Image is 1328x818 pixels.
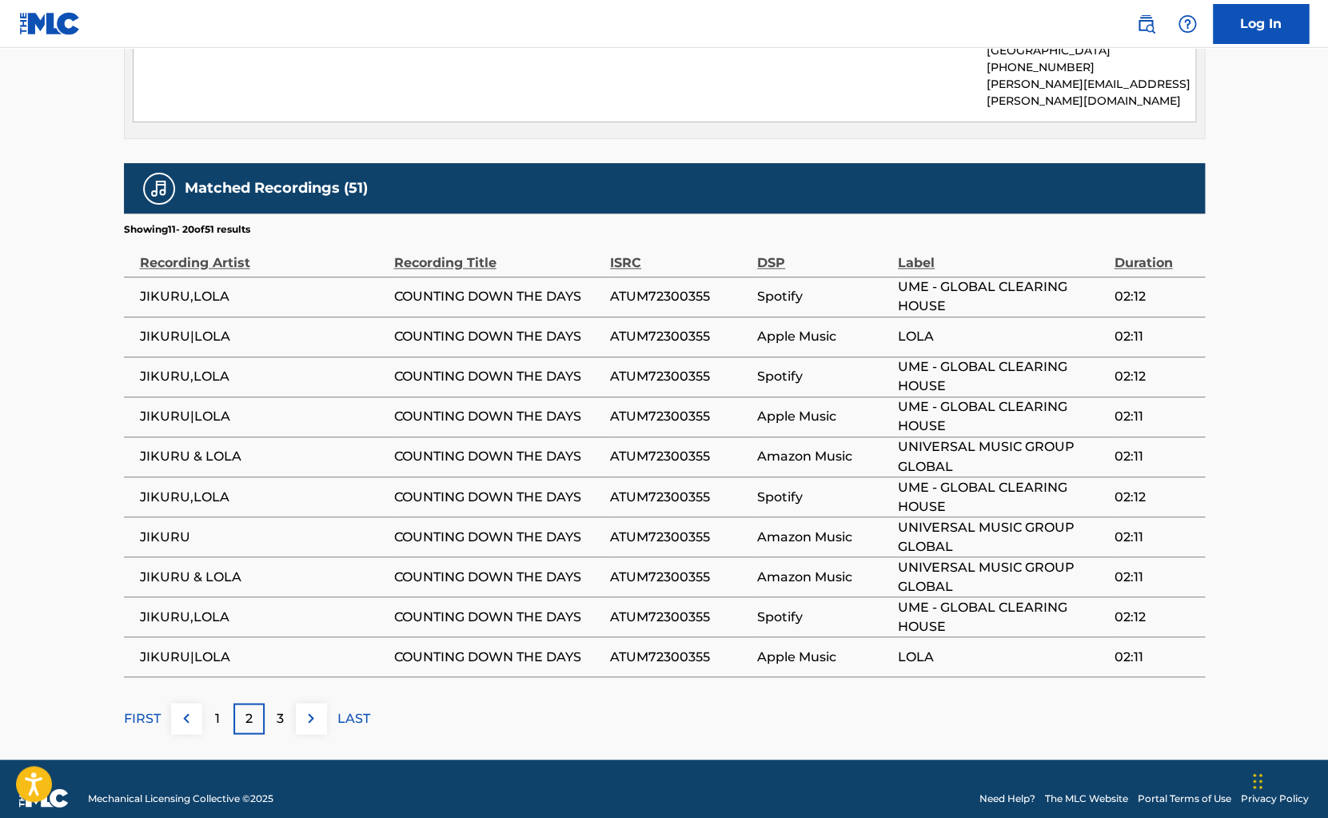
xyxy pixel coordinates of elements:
p: [PERSON_NAME][EMAIL_ADDRESS][PERSON_NAME][DOMAIN_NAME] [986,76,1194,110]
img: search [1136,14,1155,34]
span: COUNTING DOWN THE DAYS [394,287,602,306]
span: UME - GLOBAL CLEARING HOUSE [898,477,1106,516]
div: Duration [1114,237,1196,273]
span: UME - GLOBAL CLEARING HOUSE [898,597,1106,636]
span: UNIVERSAL MUSIC GROUP GLOBAL [898,437,1106,476]
span: 02:11 [1114,647,1196,666]
span: JIKURU [140,527,386,546]
span: UME - GLOBAL CLEARING HOUSE [898,397,1106,436]
span: Spotify [757,487,890,506]
span: Amazon Music [757,447,890,466]
span: JIKURU|LOLA [140,647,386,666]
span: 02:12 [1114,287,1196,306]
div: Help [1171,8,1203,40]
p: FIRST [124,708,161,728]
div: ISRC [610,237,749,273]
span: ATUM72300355 [610,407,749,426]
span: JIKURU|LOLA [140,327,386,346]
div: Chat-Widget [1248,741,1328,818]
div: DSP [757,237,890,273]
span: 02:12 [1114,607,1196,626]
p: LAST [337,708,370,728]
span: COUNTING DOWN THE DAYS [394,607,602,626]
span: COUNTING DOWN THE DAYS [394,407,602,426]
span: UNIVERSAL MUSIC GROUP GLOBAL [898,557,1106,596]
p: [GEOGRAPHIC_DATA] [986,42,1194,59]
img: MLC Logo [19,12,81,35]
div: Recording Artist [140,237,386,273]
p: 3 [277,708,284,728]
img: left [177,708,196,728]
span: Amazon Music [757,567,890,586]
span: ATUM72300355 [610,487,749,506]
p: 2 [245,708,253,728]
a: Public Search [1130,8,1162,40]
span: ATUM72300355 [610,447,749,466]
span: JIKURU,LOLA [140,607,386,626]
a: Need Help? [979,791,1035,805]
span: JIKURU,LOLA [140,287,386,306]
img: right [301,708,321,728]
span: COUNTING DOWN THE DAYS [394,367,602,386]
span: Amazon Music [757,527,890,546]
p: Showing 11 - 20 of 51 results [124,222,250,237]
a: Privacy Policy [1241,791,1309,805]
img: Matched Recordings [150,179,169,198]
span: LOLA [898,647,1106,666]
span: ATUM72300355 [610,647,749,666]
span: ATUM72300355 [610,567,749,586]
span: ATUM72300355 [610,287,749,306]
span: Spotify [757,367,890,386]
span: COUNTING DOWN THE DAYS [394,647,602,666]
div: Recording Title [394,237,602,273]
span: ATUM72300355 [610,527,749,546]
span: COUNTING DOWN THE DAYS [394,487,602,506]
span: ATUM72300355 [610,607,749,626]
span: COUNTING DOWN THE DAYS [394,527,602,546]
span: JIKURU,LOLA [140,487,386,506]
span: Apple Music [757,407,890,426]
div: Label [898,237,1106,273]
span: JIKURU & LOLA [140,447,386,466]
span: 02:12 [1114,487,1196,506]
a: Portal Terms of Use [1138,791,1231,805]
span: Spotify [757,287,890,306]
span: Spotify [757,607,890,626]
span: COUNTING DOWN THE DAYS [394,567,602,586]
span: 02:11 [1114,527,1196,546]
span: 02:11 [1114,327,1196,346]
span: JIKURU & LOLA [140,567,386,586]
span: UME - GLOBAL CLEARING HOUSE [898,277,1106,316]
span: ATUM72300355 [610,367,749,386]
span: JIKURU|LOLA [140,407,386,426]
p: 1 [215,708,220,728]
span: Apple Music [757,327,890,346]
span: 02:11 [1114,447,1196,466]
div: Ziehen [1253,757,1262,805]
h5: Matched Recordings (51) [185,179,368,198]
span: 02:11 [1114,407,1196,426]
a: Log In [1213,4,1309,44]
span: COUNTING DOWN THE DAYS [394,447,602,466]
span: 02:12 [1114,367,1196,386]
span: Mechanical Licensing Collective © 2025 [88,791,273,805]
span: COUNTING DOWN THE DAYS [394,327,602,346]
iframe: Chat Widget [1248,741,1328,818]
span: UME - GLOBAL CLEARING HOUSE [898,357,1106,396]
span: ATUM72300355 [610,327,749,346]
span: UNIVERSAL MUSIC GROUP GLOBAL [898,517,1106,556]
p: [PHONE_NUMBER] [986,59,1194,76]
span: JIKURU,LOLA [140,367,386,386]
img: logo [19,788,69,808]
span: Apple Music [757,647,890,666]
span: LOLA [898,327,1106,346]
a: The MLC Website [1045,791,1128,805]
span: 02:11 [1114,567,1196,586]
img: help [1178,14,1197,34]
